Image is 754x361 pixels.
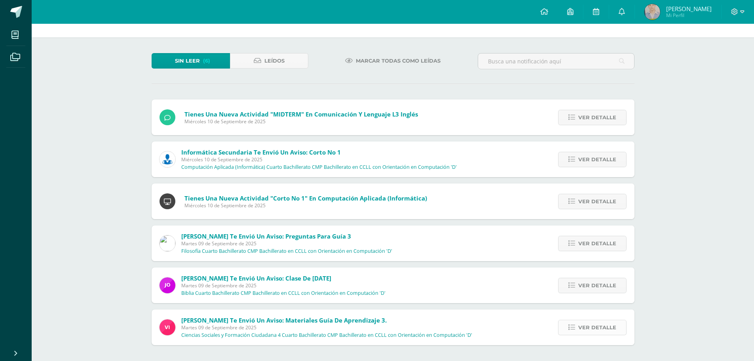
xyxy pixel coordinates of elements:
[184,110,418,118] span: Tienes una nueva actividad "MIDTERM" En Comunicación y Lenguaje L3 Inglés
[181,156,457,163] span: Miércoles 10 de Septiembre de 2025
[181,332,472,338] p: Ciencias Sociales y Formación Ciudadana 4 Cuarto Bachillerato CMP Bachillerato en CCLL con Orient...
[356,53,441,68] span: Marcar todas como leídas
[160,277,175,293] img: 6614adf7432e56e5c9e182f11abb21f1.png
[175,53,200,68] span: Sin leer
[152,53,230,69] a: Sin leer(6)
[264,53,285,68] span: Leídos
[181,274,331,282] span: [PERSON_NAME] te envió un aviso: Clase de [DATE]
[160,319,175,335] img: bd6d0aa147d20350c4821b7c643124fa.png
[181,248,392,254] p: Filosofía Cuarto Bachillerato CMP Bachillerato en CCLL con Orientación en Computación 'D'
[181,240,392,247] span: Martes 09 de Septiembre de 2025
[184,194,427,202] span: Tienes una nueva actividad "Corto No 1" En Computación Aplicada (Informática)
[181,164,457,170] p: Computación Aplicada (Informática) Cuarto Bachillerato CMP Bachillerato en CCLL con Orientación e...
[578,110,616,125] span: Ver detalle
[184,202,427,209] span: Miércoles 10 de Septiembre de 2025
[666,12,712,19] span: Mi Perfil
[578,320,616,335] span: Ver detalle
[181,282,386,289] span: Martes 09 de Septiembre de 2025
[184,118,418,125] span: Miércoles 10 de Septiembre de 2025
[578,152,616,167] span: Ver detalle
[666,5,712,13] span: [PERSON_NAME]
[578,278,616,293] span: Ver detalle
[181,316,387,324] span: [PERSON_NAME] te envió un aviso: Materiales Guía de aprendizaje 3.
[160,151,175,167] img: 6ed6846fa57649245178fca9fc9a58dd.png
[644,4,660,20] img: 1d4a315518ae38ed51674a83a05ab918.png
[181,324,472,331] span: Martes 09 de Septiembre de 2025
[181,232,351,240] span: [PERSON_NAME] te envió un aviso: Preguntas para guía 3
[181,290,386,296] p: Biblia Cuarto Bachillerato CMP Bachillerato en CCLL con Orientación en Computación 'D'
[181,148,341,156] span: Informática Secundaria te envió un aviso: Corto No 1
[578,236,616,251] span: Ver detalle
[203,53,210,68] span: (6)
[578,194,616,209] span: Ver detalle
[335,53,450,69] a: Marcar todas como leídas
[230,53,308,69] a: Leídos
[478,53,634,69] input: Busca una notificación aquí
[160,235,175,251] img: 6dfd641176813817be49ede9ad67d1c4.png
